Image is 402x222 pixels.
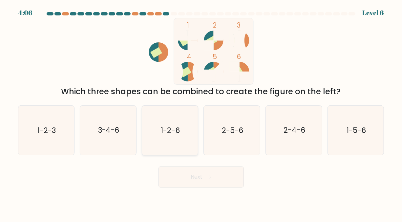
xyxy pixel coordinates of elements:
[236,52,241,61] tspan: 6
[37,125,56,136] text: 1-2-3
[284,125,305,136] text: 2-4-6
[187,20,189,30] tspan: 1
[22,86,380,98] div: Which three shapes can be combined to create the figure on the left?
[212,52,217,62] tspan: 5
[18,8,32,18] div: 4:06
[362,8,384,18] div: Level 6
[236,20,240,30] tspan: 3
[161,125,180,136] text: 1-2-6
[187,52,191,61] tspan: 4
[212,20,216,30] tspan: 2
[98,125,119,136] text: 3-4-6
[347,125,366,136] text: 1-5-6
[222,125,243,136] text: 2-5-6
[159,166,244,188] button: Next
